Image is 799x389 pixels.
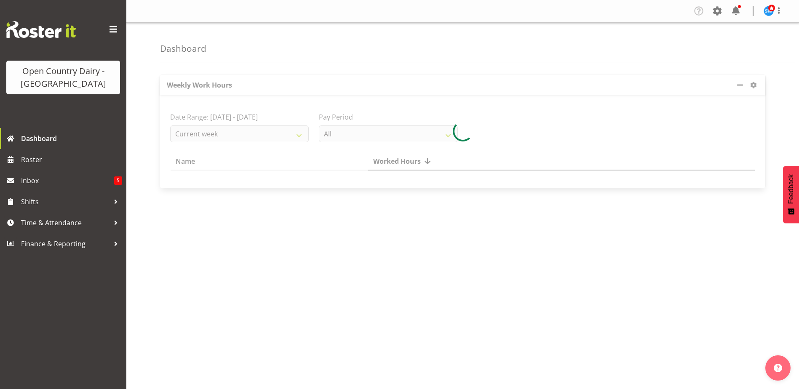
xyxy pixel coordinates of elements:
span: Shifts [21,195,110,208]
span: Inbox [21,174,114,187]
span: Roster [21,153,122,166]
span: Time & Attendance [21,216,110,229]
div: Open Country Dairy - [GEOGRAPHIC_DATA] [15,65,112,90]
span: Feedback [787,174,795,204]
img: Rosterit website logo [6,21,76,38]
span: 5 [114,176,122,185]
button: Feedback - Show survey [783,166,799,223]
img: help-xxl-2.png [774,364,782,372]
span: Dashboard [21,132,122,145]
span: Finance & Reporting [21,237,110,250]
h4: Dashboard [160,44,206,53]
img: steve-webb7510.jpg [764,6,774,16]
